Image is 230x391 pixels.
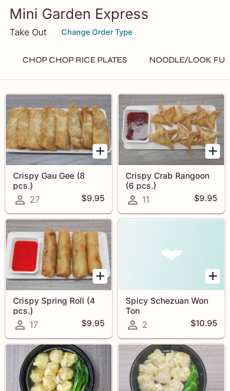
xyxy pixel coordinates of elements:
a: Crispy Crab Rangoon (6 pcs.)11$9.95 [118,94,225,213]
span: 2 [142,319,147,330]
a: Crispy Spring Roll (4 pcs.)17$9.95 [5,219,112,338]
button: Add Spicy Schezuan Won Ton [205,269,220,284]
h5: Spicy Schezuan Won Ton [126,295,217,315]
div: Crispy Gau Gee (8 pcs.) [6,94,111,165]
p: Take Out [9,27,47,38]
button: Add Crispy Spring Roll (4 pcs.) [93,269,107,284]
button: Add Crispy Crab Rangoon (6 pcs.) [205,144,220,159]
a: Spicy Schezuan Won Ton2$10.95 [118,219,225,338]
span: 17 [29,319,38,330]
div: Crispy Crab Rangoon (6 pcs.) [119,94,224,165]
h5: $9.95 [81,193,104,207]
h5: Crispy Spring Roll (4 pcs.) [13,295,104,315]
div: Crispy Spring Roll (4 pcs.) [6,219,111,290]
span: 11 [142,194,149,205]
h5: $9.95 [194,193,217,207]
div: Spicy Schezuan Won Ton [119,219,224,290]
button: Chop Chop Rice Plates [16,52,133,68]
button: Add Crispy Gau Gee (8 pcs.) [93,144,107,159]
h5: Crispy Crab Rangoon (6 pcs.) [126,170,217,190]
a: Crispy Gau Gee (8 pcs.)27$9.95 [5,94,112,213]
h5: $9.95 [81,318,104,332]
h3: Mini Garden Express [9,5,221,23]
span: 27 [29,194,40,205]
h5: Crispy Gau Gee (8 pcs.) [13,170,104,190]
button: Change Order Type [56,23,138,41]
h5: $10.95 [190,318,217,332]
